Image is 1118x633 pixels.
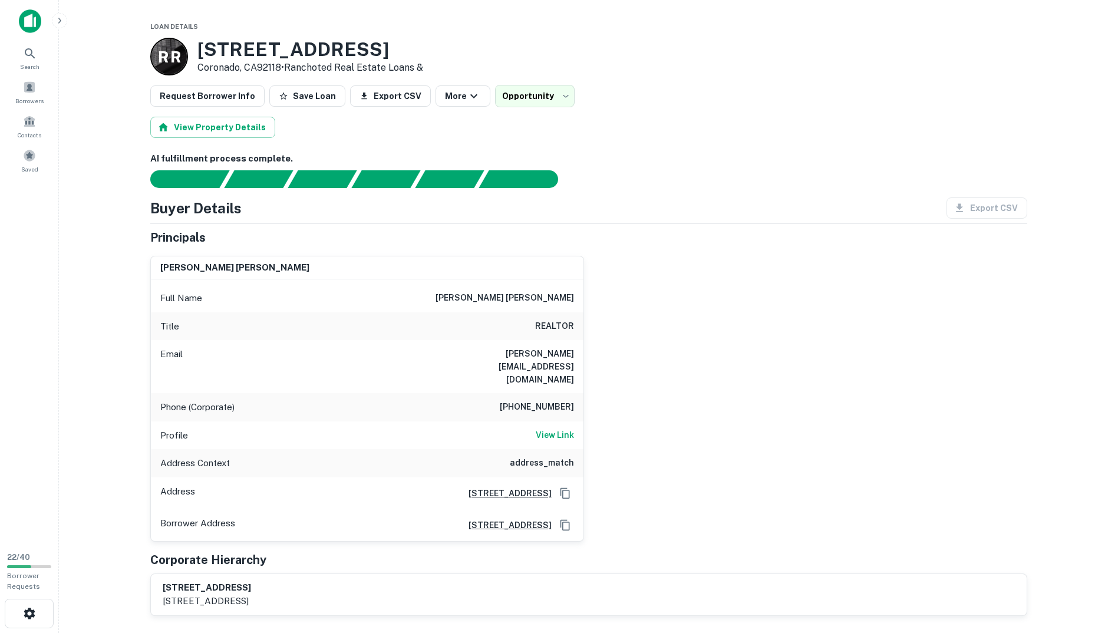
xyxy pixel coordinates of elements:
h6: [PERSON_NAME] [PERSON_NAME] [160,261,309,275]
button: Export CSV [350,85,431,107]
h6: AI fulfillment process complete. [150,152,1027,166]
p: Phone (Corporate) [160,400,235,414]
h6: [PERSON_NAME] [PERSON_NAME] [436,291,574,305]
h4: Buyer Details [150,197,242,219]
a: View Link [536,428,574,443]
button: Copy Address [556,516,574,534]
a: Contacts [4,110,55,142]
button: View Property Details [150,117,275,138]
h6: [PHONE_NUMBER] [500,400,574,414]
a: [STREET_ADDRESS] [459,487,552,500]
p: Profile [160,428,188,443]
div: Principals found, AI now looking for contact information... [351,170,420,188]
h3: [STREET_ADDRESS] [197,38,423,61]
div: AI fulfillment process complete. [479,170,572,188]
h5: Corporate Hierarchy [150,551,266,569]
span: Saved [21,164,38,174]
h5: Principals [150,229,206,246]
h6: REALTOR [535,319,574,334]
span: Loan Details [150,23,198,30]
h6: [STREET_ADDRESS] [163,581,251,595]
h6: address_match [510,456,574,470]
p: Title [160,319,179,334]
span: Borrower Requests [7,572,40,591]
a: Saved [4,144,55,176]
button: Save Loan [269,85,345,107]
div: Your request is received and processing... [224,170,293,188]
button: More [436,85,490,107]
iframe: Chat Widget [1059,539,1118,595]
div: Principals found, still searching for contact information. This may take time... [415,170,484,188]
button: Request Borrower Info [150,85,265,107]
span: Contacts [18,130,41,140]
p: R R [158,45,180,68]
p: Address [160,484,195,502]
a: Ranchoted Real Estate Loans & [284,62,423,73]
h6: [PERSON_NAME][EMAIL_ADDRESS][DOMAIN_NAME] [433,347,574,386]
a: [STREET_ADDRESS] [459,519,552,532]
a: Search [4,42,55,74]
span: 22 / 40 [7,553,30,562]
h6: View Link [536,428,574,441]
div: Opportunity [495,85,575,107]
p: Address Context [160,456,230,470]
a: Borrowers [4,76,55,108]
p: Coronado, CA92118 • [197,61,423,75]
div: Sending borrower request to AI... [136,170,225,188]
p: Email [160,347,183,386]
span: Search [20,62,39,71]
button: Copy Address [556,484,574,502]
div: Documents found, AI parsing details... [288,170,357,188]
p: [STREET_ADDRESS] [163,594,251,608]
img: capitalize-icon.png [19,9,41,33]
p: Full Name [160,291,202,305]
span: Borrowers [15,96,44,105]
p: Borrower Address [160,516,235,534]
